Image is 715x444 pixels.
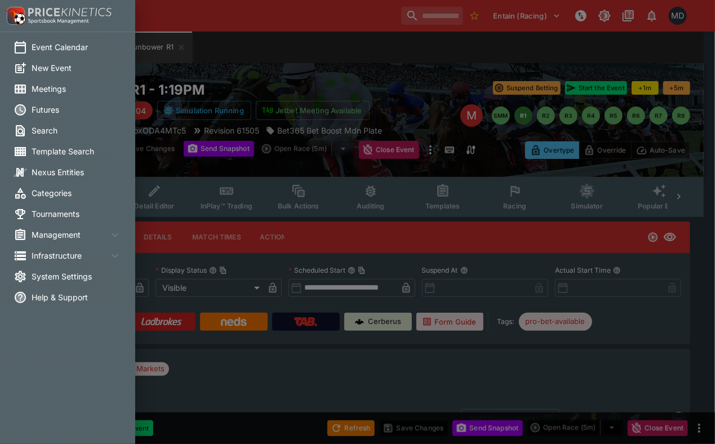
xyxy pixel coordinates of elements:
img: PriceKinetics [28,8,112,16]
span: Categories [32,187,122,199]
span: New Event [32,62,122,74]
span: Management [32,229,108,241]
span: Tournaments [32,208,122,220]
span: Meetings [32,83,122,95]
span: Futures [32,104,122,116]
img: Sportsbook Management [28,19,89,24]
span: Infrastructure [32,250,108,261]
span: Help & Support [32,291,122,303]
span: System Settings [32,270,122,282]
span: Nexus Entities [32,166,122,178]
img: PriceKinetics Logo [3,5,26,27]
span: Search [32,125,122,136]
span: Event Calendar [32,41,122,53]
span: Template Search [32,145,122,157]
